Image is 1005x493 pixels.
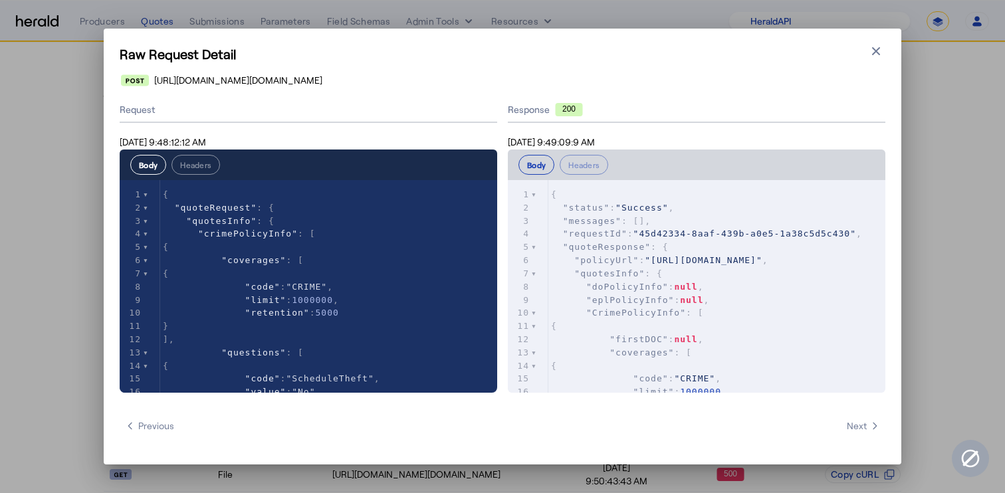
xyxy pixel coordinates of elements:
[175,203,257,213] span: "quoteRequest"
[508,267,531,280] div: 7
[551,216,651,226] span: : [],
[586,295,674,305] span: "eplPolicyInfo"
[551,268,663,278] span: : {
[508,254,531,267] div: 6
[163,347,304,357] span: : [
[120,320,143,333] div: 11
[245,373,280,383] span: "code"
[125,419,174,433] span: Previous
[120,346,143,359] div: 13
[551,387,727,397] span: : ,
[163,387,316,397] span: :
[551,189,557,199] span: {
[120,280,143,294] div: 8
[551,295,709,305] span: : ,
[560,155,608,175] button: Headers
[120,188,143,201] div: 1
[551,347,692,357] span: : [
[245,387,286,397] span: "value"
[508,306,531,320] div: 10
[574,255,639,265] span: "policyUrl"
[633,373,669,383] span: "code"
[163,373,380,383] span: : ,
[120,359,143,373] div: 14
[508,215,531,228] div: 3
[574,268,645,278] span: "quotesInfo"
[163,203,275,213] span: : {
[551,203,674,213] span: : ,
[633,229,856,239] span: "45d42334-8aaf-439b-a0e5-1a38c5d5c430"
[551,334,704,344] span: : ,
[186,216,257,226] span: "quotesInfo"
[221,255,286,265] span: "coverages"
[508,385,531,399] div: 16
[163,229,316,239] span: : [
[563,216,621,226] span: "messages"
[508,227,531,241] div: 4
[163,308,339,318] span: :
[120,414,179,438] button: Previous
[633,387,675,397] span: "limit"
[551,282,704,292] span: : ,
[508,294,531,307] div: 9
[680,387,721,397] span: 1000000
[163,321,169,331] span: }
[120,254,143,267] div: 6
[120,215,143,228] div: 3
[586,308,686,318] span: "CrimePolicyInfo"
[508,103,885,116] div: Response
[163,268,169,278] span: {
[562,104,576,114] text: 200
[551,229,862,239] span: : ,
[674,282,697,292] span: null
[551,242,669,252] span: : {
[508,201,531,215] div: 2
[674,373,715,383] span: "CRIME"
[120,385,143,399] div: 16
[508,241,531,254] div: 5
[154,74,322,87] span: [URL][DOMAIN_NAME][DOMAIN_NAME]
[563,203,610,213] span: "status"
[130,155,166,175] button: Body
[163,361,169,371] span: {
[163,242,169,252] span: {
[245,282,280,292] span: "code"
[551,255,768,265] span: : ,
[163,295,339,305] span: : ,
[292,295,333,305] span: 1000000
[674,334,697,344] span: null
[120,294,143,307] div: 9
[286,282,327,292] span: "CRIME"
[245,308,310,318] span: "retention"
[508,188,531,201] div: 1
[292,387,315,397] span: "No"
[586,282,669,292] span: "doPolicyInfo"
[551,308,704,318] span: : [
[221,347,286,357] span: "questions"
[163,255,304,265] span: : [
[551,361,557,371] span: {
[847,419,880,433] span: Next
[120,201,143,215] div: 2
[163,189,169,199] span: {
[245,295,286,305] span: "limit"
[171,155,220,175] button: Headers
[120,306,143,320] div: 10
[120,98,497,123] div: Request
[518,155,554,175] button: Body
[120,241,143,254] div: 5
[120,136,206,148] span: [DATE] 9:48:12:12 AM
[680,295,703,305] span: null
[508,346,531,359] div: 13
[615,203,668,213] span: "Success"
[120,333,143,346] div: 12
[508,136,595,148] span: [DATE] 9:49:09:9 AM
[563,229,627,239] span: "requestId"
[120,372,143,385] div: 15
[508,280,531,294] div: 8
[120,227,143,241] div: 4
[163,216,275,226] span: : {
[563,242,651,252] span: "quoteResponse"
[120,267,143,280] div: 7
[120,45,885,63] h1: Raw Request Detail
